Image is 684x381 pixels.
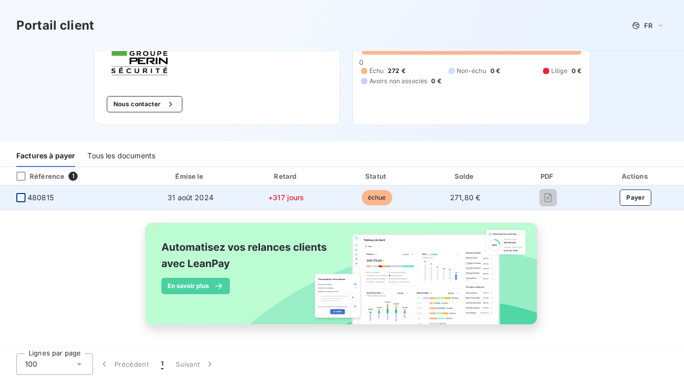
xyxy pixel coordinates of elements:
[359,58,363,66] span: 0
[388,66,406,76] span: 272 €
[68,172,78,181] span: 1
[136,217,549,342] img: banner
[334,171,419,181] div: Statut
[25,359,37,369] span: 100
[28,193,54,203] span: 480815
[572,66,581,76] span: 0 €
[450,193,480,202] span: 271,80 €
[87,146,155,167] div: Tous les documents
[8,172,64,181] div: Référence
[243,171,330,181] div: Retard
[457,66,486,76] span: Non-échu
[143,171,238,181] div: Émise le
[644,21,652,30] span: FR
[16,146,75,167] div: Factures à payer
[362,190,392,205] span: échue
[155,353,170,375] button: 1
[369,77,428,86] span: Avoirs non associés
[268,193,304,202] span: +317 jours
[511,171,585,181] div: PDF
[589,171,682,181] div: Actions
[369,66,384,76] span: Échu
[168,193,214,202] span: 31 août 2024
[161,359,163,369] span: 1
[490,66,500,76] span: 0 €
[431,77,441,86] span: 0 €
[93,353,155,375] button: Précédent
[107,96,182,112] button: Nous contacter
[16,16,94,35] h3: Portail client
[170,353,221,375] button: Suivant
[423,171,507,181] div: Solde
[620,189,651,206] button: Payer
[551,66,568,76] span: Litige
